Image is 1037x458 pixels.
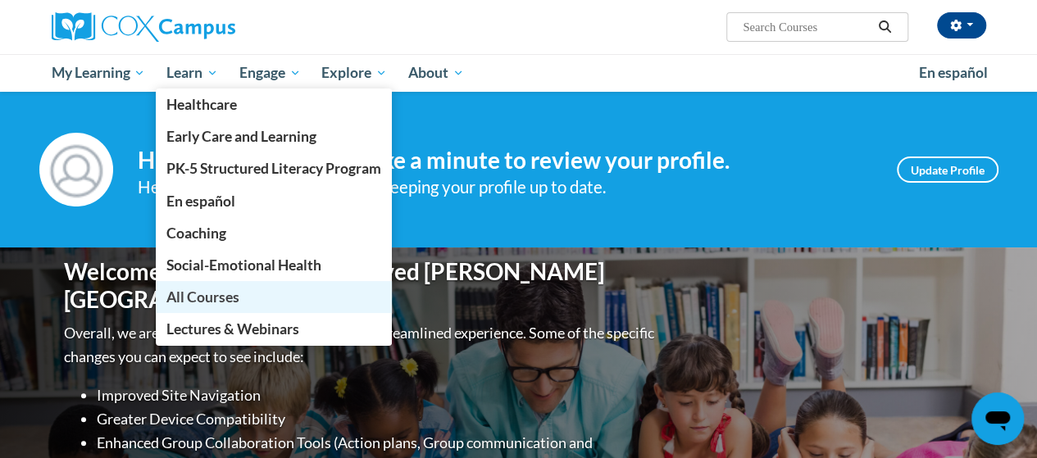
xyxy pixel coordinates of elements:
[156,152,392,184] a: PK-5 Structured Literacy Program
[156,217,392,249] a: Coaching
[156,54,229,92] a: Learn
[908,56,998,90] a: En español
[919,64,988,81] span: En español
[156,249,392,281] a: Social-Emotional Health
[321,63,387,83] span: Explore
[138,147,872,175] h4: Hi [PERSON_NAME]! Take a minute to review your profile.
[52,12,347,42] a: Cox Campus
[937,12,986,39] button: Account Settings
[166,128,316,145] span: Early Care and Learning
[239,63,301,83] span: Engage
[897,156,998,183] a: Update Profile
[39,133,113,206] img: Profile Image
[51,63,145,83] span: My Learning
[97,407,658,431] li: Greater Device Compatibility
[64,321,658,369] p: Overall, we are proud to provide you with a more streamlined experience. Some of the specific cha...
[64,258,658,313] h1: Welcome to the new and improved [PERSON_NAME][GEOGRAPHIC_DATA]
[166,193,235,210] span: En español
[398,54,475,92] a: About
[166,160,381,177] span: PK-5 Structured Literacy Program
[138,174,872,201] div: Help improve your experience by keeping your profile up to date.
[156,185,392,217] a: En español
[229,54,312,92] a: Engage
[166,63,218,83] span: Learn
[166,224,226,242] span: Coaching
[166,320,299,338] span: Lectures & Webinars
[52,12,235,42] img: Cox Campus
[741,17,872,37] input: Search Courses
[97,383,658,407] li: Improved Site Navigation
[971,392,1024,445] iframe: Button to launch messaging window
[166,96,237,113] span: Healthcare
[156,120,392,152] a: Early Care and Learning
[311,54,398,92] a: Explore
[408,63,464,83] span: About
[166,288,239,306] span: All Courses
[41,54,157,92] a: My Learning
[872,17,897,37] button: Search
[156,313,392,345] a: Lectures & Webinars
[156,88,392,120] a: Healthcare
[156,281,392,313] a: All Courses
[166,256,321,274] span: Social-Emotional Health
[39,54,998,92] div: Main menu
